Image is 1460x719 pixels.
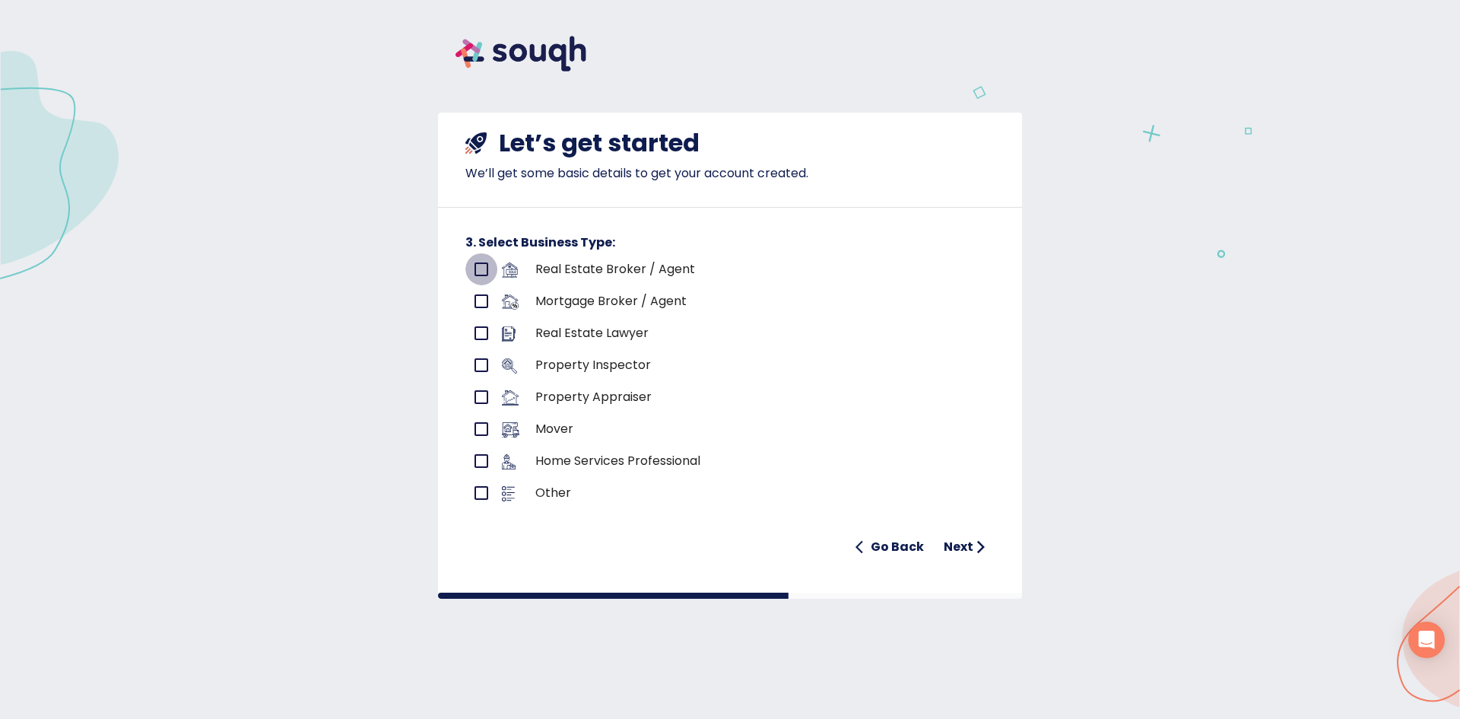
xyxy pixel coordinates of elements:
p: Home Services Professional [535,452,927,470]
p: Property Inspector [535,356,927,374]
p: Real Estate Broker / Agent [535,260,927,278]
img: business-logo [502,454,516,469]
p: Real Estate Lawyer [535,324,927,342]
img: business-logo [502,262,518,278]
img: business-logo [502,422,519,437]
h6: 3. Select Business Type: [465,232,995,253]
img: business-logo [502,326,516,342]
button: Go Back [849,532,930,562]
img: business-logo [502,294,519,310]
p: Property Appraiser [535,388,927,406]
div: Open Intercom Messenger [1408,622,1445,658]
img: shuttle [465,132,487,154]
h4: Let’s get started [499,128,700,158]
p: Mortgage Broker / Agent [535,292,927,310]
img: business-logo [502,390,519,406]
p: We’ll get some basic details to get your account created. [465,164,995,183]
p: Other [535,484,927,502]
img: souqh logo [438,18,604,89]
h6: Go Back [871,536,924,558]
p: Mover [535,420,927,438]
img: business-logo [502,486,515,501]
img: business-logo [502,358,517,374]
